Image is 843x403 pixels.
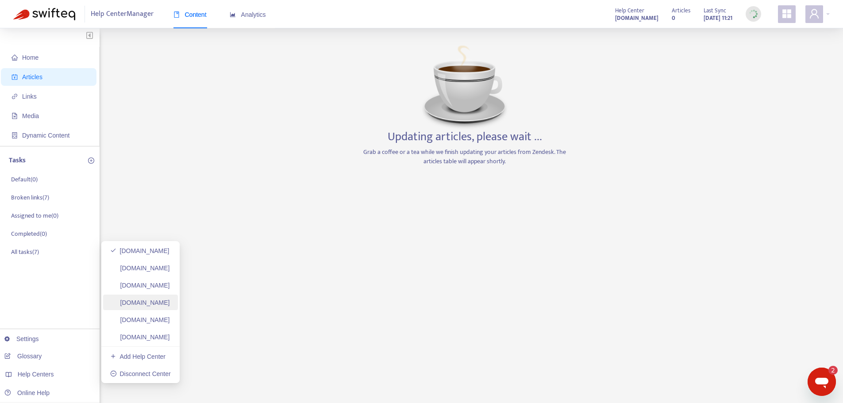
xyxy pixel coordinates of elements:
[808,368,836,396] iframe: Button to launch messaging window, 2 unread messages
[748,8,759,19] img: sync_loading.0b5143dde30e3a21642e.gif
[704,6,726,15] span: Last Sync
[12,54,18,61] span: home
[672,13,675,23] strong: 0
[420,42,509,130] img: Coffee image
[22,73,42,81] span: Articles
[11,229,47,238] p: Completed ( 0 )
[4,389,50,396] a: Online Help
[110,334,170,341] a: [DOMAIN_NAME]
[615,6,644,15] span: Help Center
[230,12,236,18] span: area-chart
[820,366,838,375] iframe: Number of unread messages
[22,54,38,61] span: Home
[22,93,37,100] span: Links
[22,132,69,139] span: Dynamic Content
[110,353,166,360] a: Add Help Center
[12,74,18,80] span: account-book
[12,113,18,119] span: file-image
[11,247,39,257] p: All tasks ( 7 )
[22,112,39,119] span: Media
[388,130,542,144] h3: Updating articles, please wait ...
[230,11,266,18] span: Analytics
[18,371,54,378] span: Help Centers
[110,299,170,306] a: [DOMAIN_NAME]
[11,175,38,184] p: Default ( 0 )
[110,247,169,254] a: [DOMAIN_NAME]
[704,13,732,23] strong: [DATE] 11:21
[11,193,49,202] p: Broken links ( 7 )
[781,8,792,19] span: appstore
[110,316,170,323] a: [DOMAIN_NAME]
[110,370,171,377] a: Disconnect Center
[11,211,58,220] p: Assigned to me ( 0 )
[91,6,154,23] span: Help Center Manager
[9,155,26,166] p: Tasks
[4,353,42,360] a: Glossary
[361,147,569,166] p: Grab a coffee or a tea while we finish updating your articles from Zendesk. The articles table wi...
[4,335,39,342] a: Settings
[672,6,690,15] span: Articles
[110,265,170,272] a: [DOMAIN_NAME]
[173,12,180,18] span: book
[12,93,18,100] span: link
[809,8,820,19] span: user
[12,132,18,138] span: container
[615,13,658,23] a: [DOMAIN_NAME]
[110,282,170,289] a: [DOMAIN_NAME]
[13,8,75,20] img: Swifteq
[88,157,94,164] span: plus-circle
[173,11,207,18] span: Content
